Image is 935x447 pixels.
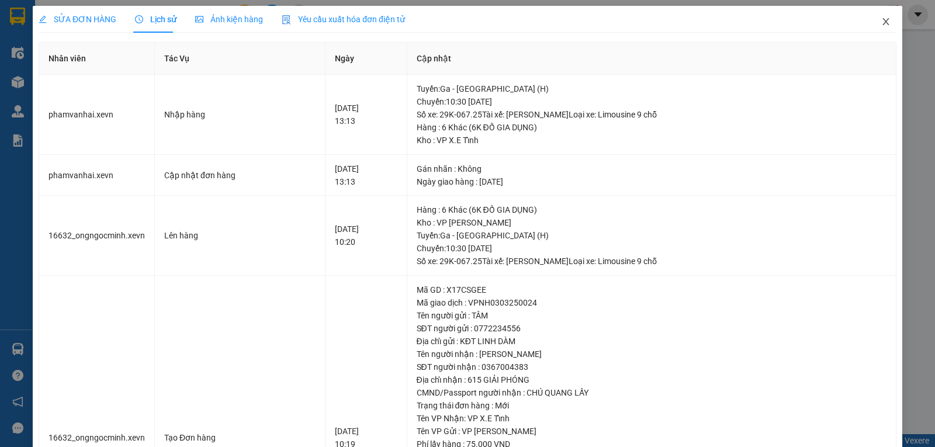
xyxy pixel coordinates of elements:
div: Địa chỉ nhận : 615 GIẢI PHÓNG [417,373,886,386]
span: clock-circle [135,15,143,23]
span: Ảnh kiện hàng [195,15,263,24]
div: Tuyến : Ga - [GEOGRAPHIC_DATA] (H) Chuyến: 10:30 [DATE] Số xe: 29K-067.25 Tài xế: [PERSON_NAME] L... [417,82,886,121]
th: Cập nhật [407,43,896,75]
div: Tên VP Nhận: VP X.E Tỉnh [417,412,886,425]
div: [DATE] 13:13 [335,162,397,188]
span: SỬA ĐƠN HÀNG [39,15,116,24]
div: SĐT người nhận : 0367004383 [417,361,886,373]
div: CMND/Passport người nhận : CHÚ QUANG LẤY [417,386,886,399]
div: Nhập hàng [164,108,316,121]
div: Lên hàng [164,229,316,242]
span: Lịch sử [135,15,176,24]
div: Tạo Đơn hàng [164,431,316,444]
span: edit [39,15,47,23]
span: close [881,17,891,26]
div: Gán nhãn : Không [417,162,886,175]
img: icon [282,15,291,25]
div: Ngày giao hàng : [DATE] [417,175,886,188]
div: Trạng thái đơn hàng : Mới [417,399,886,412]
td: phamvanhai.xevn [39,75,155,155]
div: Hàng : 6 Khác (6K ĐỒ GIA DỤNG) [417,121,886,134]
div: Mã GD : X17CSGEE [417,283,886,296]
div: Tên VP Gửi : VP [PERSON_NAME] [417,425,886,438]
div: SĐT người gửi : 0772234556 [417,322,886,335]
div: Tên người gửi : TÂM [417,309,886,322]
span: Yêu cầu xuất hóa đơn điện tử [282,15,405,24]
button: Close [870,6,902,39]
div: [DATE] 13:13 [335,102,397,127]
th: Tác Vụ [155,43,325,75]
td: 16632_ongngocminh.xevn [39,196,155,276]
td: phamvanhai.xevn [39,155,155,196]
div: [DATE] 10:20 [335,223,397,248]
div: Tuyến : Ga - [GEOGRAPHIC_DATA] (H) Chuyến: 10:30 [DATE] Số xe: 29K-067.25 Tài xế: [PERSON_NAME] L... [417,229,886,268]
th: Ngày [325,43,407,75]
div: Cập nhật đơn hàng [164,169,316,182]
div: Mã giao dịch : VPNH0303250024 [417,296,886,309]
span: picture [195,15,203,23]
div: Địa chỉ gửi : KĐT LINH DÀM [417,335,886,348]
div: Kho : VP [PERSON_NAME] [417,216,886,229]
div: Tên người nhận : [PERSON_NAME] [417,348,886,361]
div: Hàng : 6 Khác (6K ĐỒ GIA DỤNG) [417,203,886,216]
div: Kho : VP X.E Tỉnh [417,134,886,147]
th: Nhân viên [39,43,155,75]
